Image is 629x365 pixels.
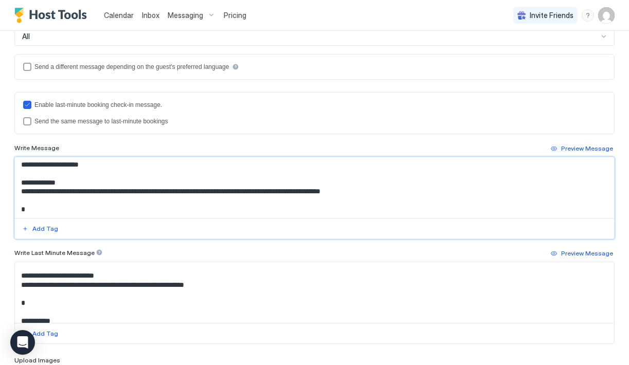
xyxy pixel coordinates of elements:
[142,11,159,20] span: Inbox
[10,330,35,355] div: Open Intercom Messenger
[168,11,203,20] span: Messaging
[21,327,60,340] button: Add Tag
[142,10,159,21] a: Inbox
[15,157,614,218] textarea: Input Field
[104,11,134,20] span: Calendar
[530,11,573,20] span: Invite Friends
[14,8,92,23] a: Host Tools Logo
[14,356,60,364] span: Upload Images
[549,142,615,155] button: Preview Message
[15,262,614,323] textarea: Input Field
[104,10,134,21] a: Calendar
[34,101,162,108] div: Enable last-minute booking check-in message.
[14,144,59,152] span: Write Message
[34,63,229,70] div: Send a different message depending on the guest's preferred language
[224,11,246,20] span: Pricing
[32,329,58,338] div: Add Tag
[32,224,58,233] div: Add Tag
[21,223,60,235] button: Add Tag
[561,249,613,258] div: Preview Message
[582,9,594,22] div: menu
[14,249,95,257] span: Write Last Minute Message
[23,63,606,71] div: languagesEnabled
[23,101,606,109] div: lastMinuteMessageEnabled
[549,247,615,260] button: Preview Message
[34,118,168,125] div: Send the same message to last-minute bookings
[23,117,606,125] div: lastMinuteMessageIsTheSame
[22,32,30,41] span: All
[598,7,615,24] div: User profile
[561,144,613,153] div: Preview Message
